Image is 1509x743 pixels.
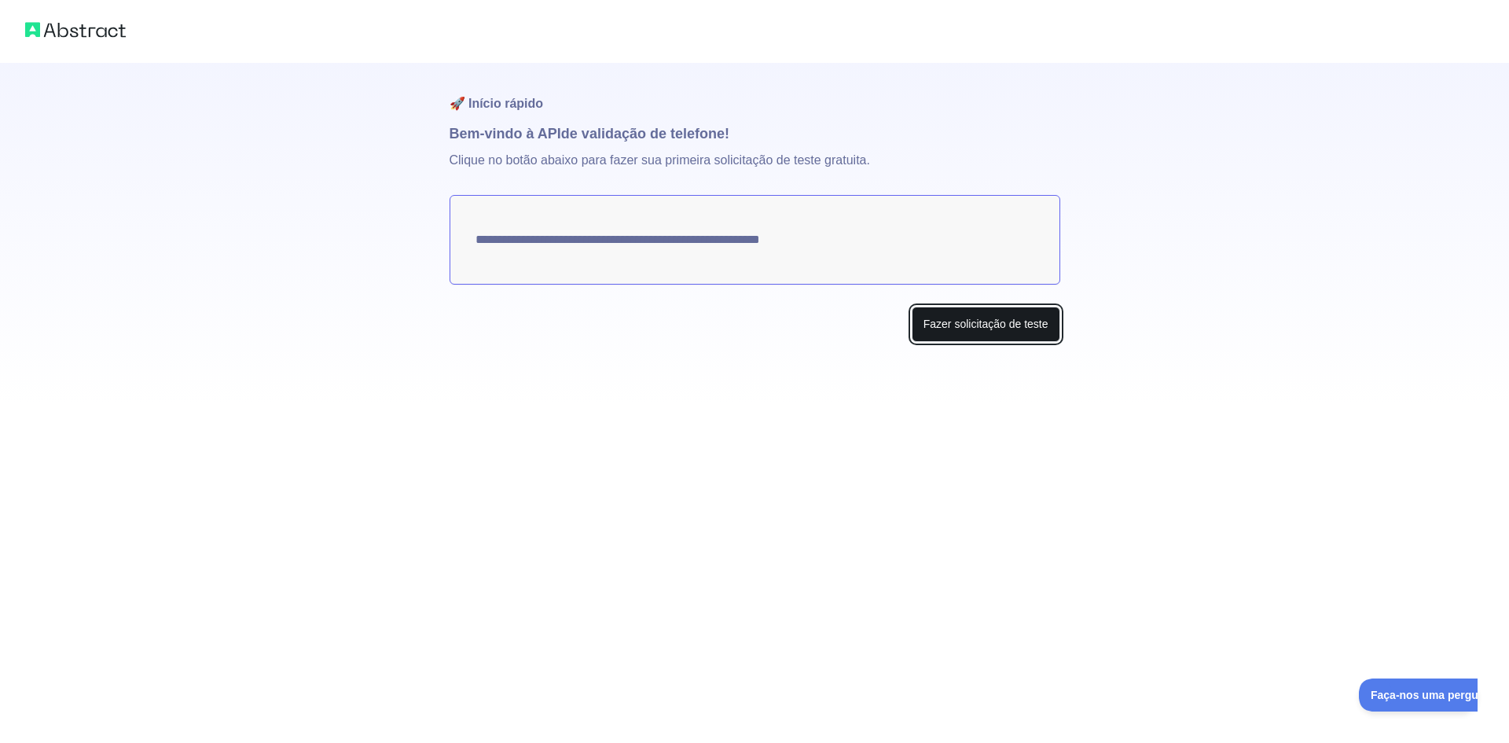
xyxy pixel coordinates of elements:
font: Faça-nos uma pergunta [12,10,136,23]
font: Bem-vindo à API [450,126,561,142]
iframe: Alternar Suporte ao Cliente [1359,679,1478,712]
font: Fazer solicitação de teste [923,318,1048,330]
font: 🚀 Início rápido [450,97,544,110]
font: ! [725,126,729,142]
button: Fazer solicitação de teste [912,307,1060,342]
font: de validação de telefone [561,126,725,142]
font: Clique no botão abaixo para fazer sua primeira solicitação de teste gratuita. [450,153,870,167]
img: Logotipo abstrato [25,19,126,41]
